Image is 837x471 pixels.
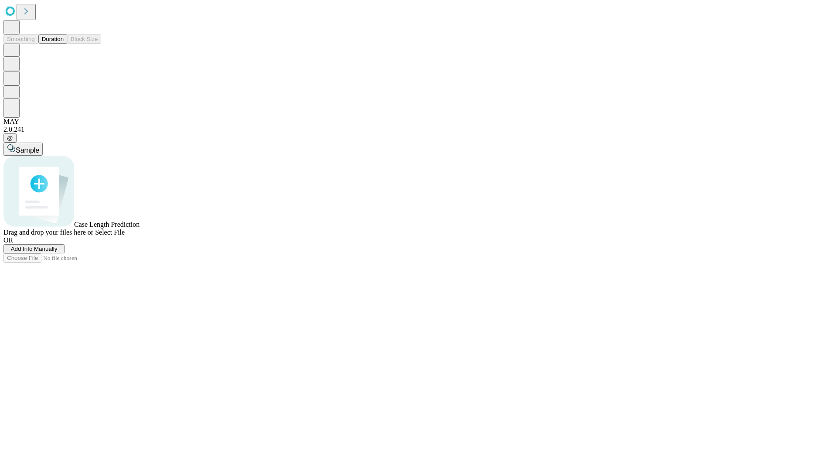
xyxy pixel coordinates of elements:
[95,229,125,236] span: Select File
[3,126,834,133] div: 2.0.241
[16,147,39,154] span: Sample
[3,133,17,143] button: @
[3,236,13,244] span: OR
[3,229,93,236] span: Drag and drop your files here or
[3,143,43,156] button: Sample
[11,246,58,252] span: Add Info Manually
[3,34,38,44] button: Smoothing
[67,34,101,44] button: Block Size
[74,221,139,228] span: Case Length Prediction
[3,244,65,253] button: Add Info Manually
[38,34,67,44] button: Duration
[7,135,13,141] span: @
[3,118,834,126] div: MAY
